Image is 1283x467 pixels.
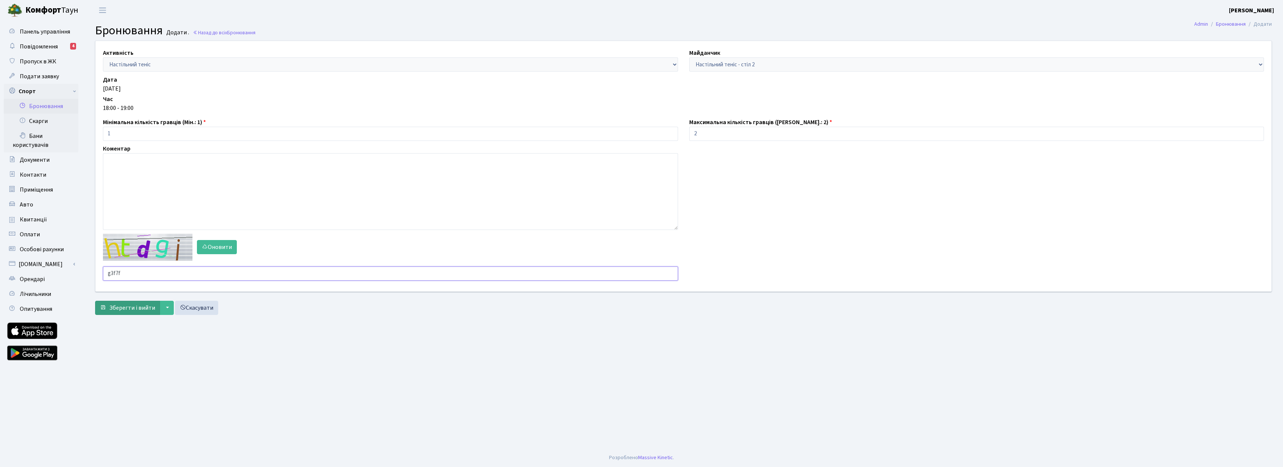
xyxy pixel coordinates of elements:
span: Панель управління [20,28,70,36]
span: Оплати [20,230,40,239]
a: Назад до всіхБронювання [193,29,255,36]
li: Додати [1246,20,1272,28]
label: Час [103,95,113,104]
a: [PERSON_NAME] [1229,6,1274,15]
label: Майданчик [689,48,720,57]
a: Лічильники [4,287,78,302]
div: 4 [70,43,76,50]
span: Таун [25,4,78,17]
input: Введіть текст із зображення [103,266,678,281]
a: Орендарі [4,272,78,287]
div: [DATE] [103,84,1264,93]
a: Контакти [4,167,78,182]
span: Квитанції [20,215,47,224]
a: Оплати [4,227,78,242]
button: Оновити [197,240,237,254]
a: Приміщення [4,182,78,197]
div: Розроблено . [609,454,674,462]
a: Бронювання [4,99,78,114]
span: Контакти [20,171,46,179]
a: Admin [1194,20,1208,28]
a: Документи [4,152,78,167]
a: Пропуск в ЖК [4,54,78,69]
b: Комфорт [25,4,61,16]
a: Скасувати [175,301,218,315]
span: Документи [20,156,50,164]
img: default [103,234,192,261]
a: Скарги [4,114,78,129]
a: Квитанції [4,212,78,227]
span: Орендарі [20,275,45,283]
span: Повідомлення [20,42,58,51]
span: Лічильники [20,290,51,298]
span: Пропуск в ЖК [20,57,56,66]
label: Активність [103,48,134,57]
a: Бани користувачів [4,129,78,152]
a: Авто [4,197,78,212]
span: Приміщення [20,186,53,194]
a: Особові рахунки [4,242,78,257]
span: Бронювання [95,22,163,39]
a: Подати заявку [4,69,78,84]
label: Мінімальна кількість гравців (Мін.: 1) [103,118,206,127]
span: Авто [20,201,33,209]
button: Переключити навігацію [93,4,112,16]
a: Бронювання [1216,20,1246,28]
a: Massive Kinetic [638,454,673,461]
div: 18:00 - 19:00 [103,104,1264,113]
label: Максимальна кількість гравців ([PERSON_NAME].: 2) [689,118,832,127]
span: Особові рахунки [20,245,64,253]
nav: breadcrumb [1183,16,1283,32]
a: Повідомлення4 [4,39,78,54]
button: Зберегти і вийти [95,301,160,315]
small: Додати . [165,29,189,36]
img: logo.png [7,3,22,18]
a: Панель управління [4,24,78,39]
span: Зберегти і вийти [109,304,155,312]
a: [DOMAIN_NAME] [4,257,78,272]
a: Опитування [4,302,78,316]
label: Дата [103,75,117,84]
span: Подати заявку [20,72,59,81]
a: Спорт [4,84,78,99]
span: Бронювання [227,29,255,36]
span: Опитування [20,305,52,313]
label: Коментар [103,144,131,153]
